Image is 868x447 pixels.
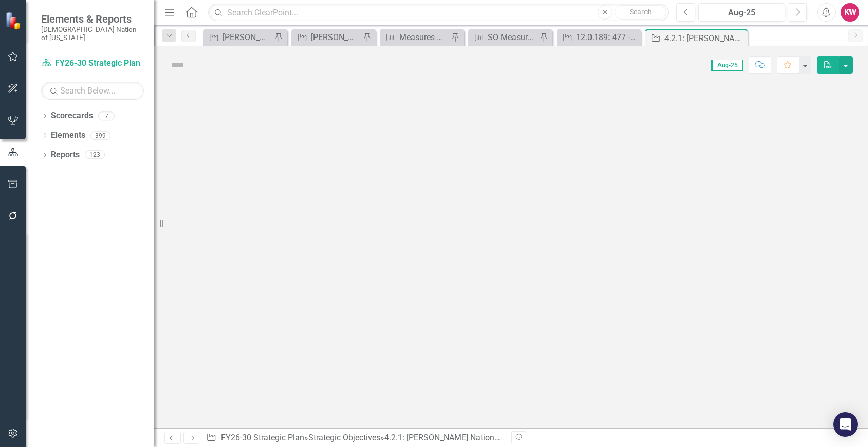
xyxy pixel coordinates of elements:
[382,31,449,44] a: Measures Ownership Report - KW
[294,31,360,44] a: [PERSON_NAME]'s Team SO's
[308,433,380,442] a: Strategic Objectives
[559,31,638,44] a: 12.0.189: 477 - Employment Training Services
[471,31,537,44] a: SO Measures Ownership Report - KW
[384,433,578,442] div: 4.2.1: [PERSON_NAME] National Quality Award (CNO)
[711,60,743,71] span: Aug-25
[5,12,23,30] img: ClearPoint Strategy
[206,432,503,444] div: » »
[664,32,745,45] div: 4.2.1: [PERSON_NAME] National Quality Award (CNO)
[698,3,785,22] button: Aug-25
[488,31,537,44] div: SO Measures Ownership Report - KW
[90,131,110,140] div: 399
[41,58,144,69] a: FY26-30 Strategic Plan
[41,25,144,42] small: [DEMOGRAPHIC_DATA] Nation of [US_STATE]
[221,433,304,442] a: FY26-30 Strategic Plan
[615,5,666,20] button: Search
[702,7,782,19] div: Aug-25
[98,111,115,120] div: 7
[833,412,858,437] div: Open Intercom Messenger
[576,31,638,44] div: 12.0.189: 477 - Employment Training Services
[630,8,652,16] span: Search
[311,31,360,44] div: [PERSON_NAME]'s Team SO's
[206,31,272,44] a: [PERSON_NAME] SO's (three-month view)
[51,110,93,122] a: Scorecards
[41,82,144,100] input: Search Below...
[41,13,144,25] span: Elements & Reports
[399,31,449,44] div: Measures Ownership Report - KW
[208,4,669,22] input: Search ClearPoint...
[51,129,85,141] a: Elements
[841,3,859,22] button: KW
[51,149,80,161] a: Reports
[170,57,186,73] img: Not Defined
[85,151,105,159] div: 123
[223,31,272,44] div: [PERSON_NAME] SO's (three-month view)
